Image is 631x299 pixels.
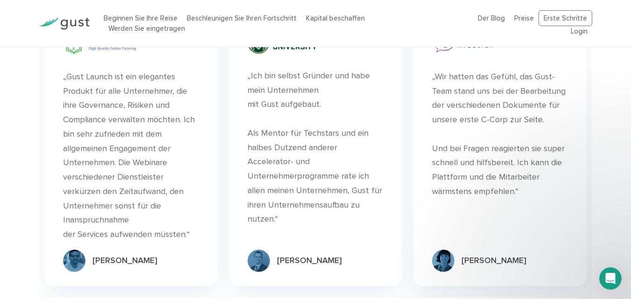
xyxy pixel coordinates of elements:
[599,267,622,290] iframe: Intercom-Live-Chat
[571,27,588,35] a: Login
[432,144,565,196] font: Und bei Fragen reagierten sie super schnell und hilfsbereit. Ich kann die Plattform und die Mitar...
[432,72,566,125] font: „Wir hatten das Gefühl, das Gust-Team stand uns bei der Bearbeitung der verschiedenen Dokumente f...
[432,250,454,272] img: Gruppe 7
[63,72,195,225] font: „Gust Launch ist ein elegantes Produkt für alle Unternehmer, die ihre Governance, Risiken und Com...
[92,256,157,265] font: [PERSON_NAME]
[306,14,365,22] a: Kapital beschaffen
[277,256,342,265] font: [PERSON_NAME]
[108,24,185,33] a: Werden Sie eingetragen
[248,71,370,95] font: „Ich bin selbst Gründer und habe mein Unternehmen
[248,99,321,109] font: mit Gust aufgebaut.
[544,14,587,22] font: Erste Schritte
[63,250,85,272] img: Gruppe 7
[461,256,526,265] font: [PERSON_NAME]
[39,18,90,30] img: Gust-Logo
[248,128,382,224] font: Als Mentor für Techstars und ein halbes Dutzend anderer Accelerator- und Unternehmerprogramme rat...
[63,229,190,239] font: der Services aufwenden müssten.“
[514,14,534,22] a: Preise
[539,10,592,27] a: Erste Schritte
[104,14,177,22] a: Beginnen Sie Ihre Reise
[478,14,505,22] a: Der Blog
[248,250,270,272] img: Gruppe 9
[187,14,297,22] a: Beschleunigen Sie Ihren Fortschritt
